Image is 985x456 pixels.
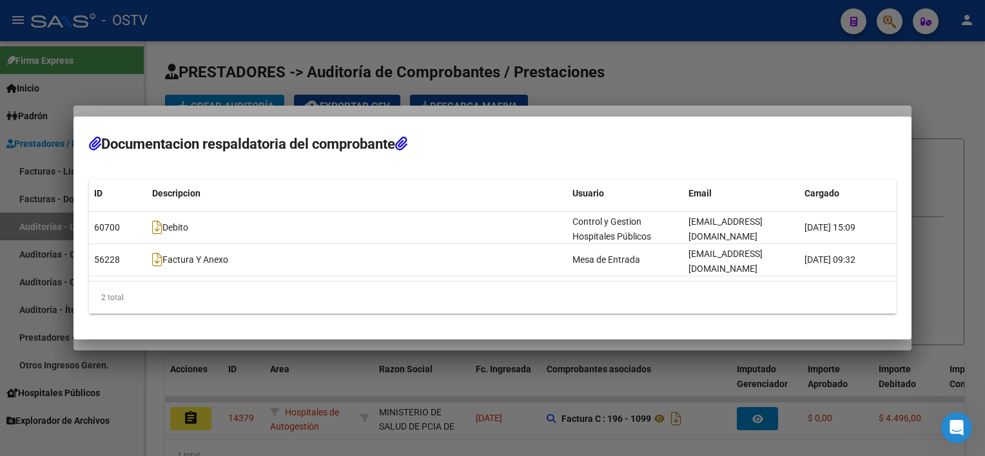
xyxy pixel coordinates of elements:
span: Mesa de Entrada [572,254,640,265]
datatable-header-cell: ID [89,180,147,207]
span: [DATE] 09:32 [805,254,855,265]
span: Usuario [572,188,604,198]
span: Factura Y Anexo [152,255,228,265]
datatable-header-cell: Email [683,180,799,207]
span: Debito [152,223,188,233]
iframe: Intercom live chat [941,412,972,443]
span: [EMAIL_ADDRESS][DOMAIN_NAME] [688,249,763,274]
h2: Documentacion respaldatoria del comprobante [89,132,896,157]
span: Email [688,188,712,198]
span: 56228 [94,254,120,265]
span: [DATE] 15:09 [805,222,855,233]
div: 2 total [89,281,896,314]
span: Cargado [805,188,839,198]
span: Descripcion [152,188,200,198]
span: 60700 [94,222,120,233]
span: Control y Gestion Hospitales Públicos (OSTV) [572,216,651,256]
datatable-header-cell: Usuario [567,180,683,207]
span: ID [94,188,102,198]
datatable-header-cell: Descripcion [147,180,567,207]
datatable-header-cell: Cargado [799,180,896,207]
span: [EMAIL_ADDRESS][DOMAIN_NAME] [688,216,763,242]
